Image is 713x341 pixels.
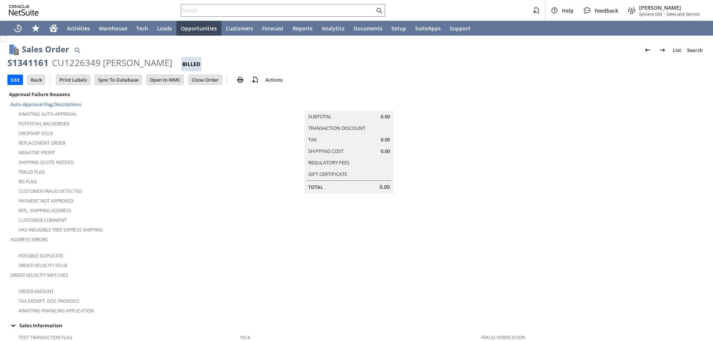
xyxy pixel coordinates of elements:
a: RIS flag [19,178,37,185]
a: Tech [132,21,153,36]
a: Subtotal [308,113,332,120]
input: Print Labels [56,75,90,85]
a: Auto-Approval Flag Descriptions [10,101,81,108]
a: Order Amount [19,288,54,295]
a: Search [684,44,706,56]
a: Customers [221,21,258,36]
span: Sylvane Old [639,11,662,17]
a: Forecast [258,21,288,36]
a: SuiteApps [411,21,445,36]
span: Feedback [595,7,618,14]
input: Close Order [189,75,222,85]
td: Sales Information [7,321,706,330]
span: Setup [391,25,406,32]
a: Address Errors [10,236,48,243]
a: Test Transaction Flag [19,334,72,341]
a: Order Velocity Issue [19,262,68,269]
input: Back [28,75,45,85]
img: Previous [643,46,652,55]
a: Actions [263,76,286,83]
a: Leads [153,21,176,36]
div: Approval Failure Reasons [7,89,237,99]
svg: Shortcuts [31,24,40,33]
a: Awaiting Financing Application [19,308,94,314]
a: Payment not approved [19,198,74,204]
a: Opportunities [176,21,221,36]
div: S1341161 [7,57,49,69]
span: 0.00 [381,148,390,155]
a: Potential Backorder [19,121,69,127]
span: [PERSON_NAME] [639,4,700,11]
span: Tech [136,25,148,32]
svg: logo [9,5,39,16]
span: Analytics [322,25,345,32]
a: Warehouse [94,21,132,36]
a: Dropship Issue [19,130,53,137]
span: Warehouse [99,25,127,32]
a: Regulatory Fees [308,159,349,166]
span: Support [450,25,471,32]
a: Fraud Verification [481,334,525,341]
a: Has Ineligible Free Express Shipping [19,227,103,233]
img: add-record.svg [251,75,260,84]
a: Support [445,21,475,36]
a: Analytics [317,21,349,36]
span: SuiteApps [415,25,441,32]
a: PO # [240,334,250,341]
a: Tax [308,136,317,143]
span: Leads [157,25,172,32]
span: Forecast [262,25,284,32]
a: Customer Comment [19,217,67,223]
img: print.svg [236,75,245,84]
span: Sales and Service [667,11,700,17]
a: Awaiting Auto-Approval [19,111,77,117]
span: Reports [293,25,313,32]
svg: Recent Records [13,24,22,33]
a: Shipping Cost [308,148,344,154]
input: Search [181,6,375,15]
span: Opportunities [181,25,217,32]
input: Edit [8,75,23,85]
a: Total [308,184,323,190]
div: Sales Information [7,321,703,330]
span: Activities [67,25,90,32]
span: Customers [226,25,253,32]
a: Home [45,21,62,36]
a: Order Velocity Matches [10,272,68,278]
a: Recent Records [9,21,27,36]
a: Replacement Order [19,140,65,146]
img: Quick Find [73,46,82,55]
a: Reports [288,21,317,36]
a: Fraud Flag [19,169,45,175]
a: Transaction Discount [308,125,365,131]
img: Next [658,46,667,55]
div: Shortcuts [27,21,45,36]
caption: Summary [305,99,394,111]
a: Intl. Shipping Address [19,207,71,214]
a: Activities [62,21,94,36]
a: Shipping Quote Needed [19,159,74,165]
h1: Sales Order [22,43,69,55]
input: Open In WMC [147,75,183,85]
a: Customer Fraud Detected [19,188,82,194]
div: Billed [181,57,201,71]
div: CU1226349 [PERSON_NAME] [52,57,172,69]
span: Documents [354,25,382,32]
input: Sync To Database [95,75,141,85]
svg: Home [49,24,58,33]
a: Documents [349,21,387,36]
svg: Search [375,6,384,15]
span: 0.00 [381,136,390,143]
span: 0.00 [380,183,390,191]
span: Help [562,7,574,14]
a: Tax Exempt. Doc Provided [19,298,79,304]
span: 0.00 [381,113,390,120]
a: Negative Profit [19,150,55,156]
a: List [670,44,684,56]
span: - [664,11,665,17]
a: Possible Duplicate [19,253,64,259]
a: Setup [387,21,411,36]
a: Gift Certificate [308,171,347,177]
